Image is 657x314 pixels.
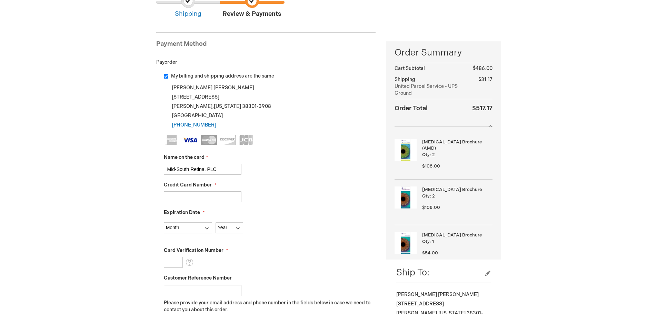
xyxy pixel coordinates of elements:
span: 2 [432,152,435,158]
img: Macular Hole Brochure [395,232,417,254]
span: Name on the card [164,154,205,160]
span: Qty [422,239,430,244]
span: Qty [422,152,430,158]
span: Credit Card Number [164,182,212,188]
img: JCB [238,135,254,145]
span: Customer Reference Number [164,275,232,281]
input: Credit Card Number [164,191,241,202]
strong: [MEDICAL_DATA] Brochure [422,186,490,193]
span: Ship To: [396,267,429,278]
input: Card Verification Number [164,257,183,268]
span: Expiration Date [164,210,200,215]
span: $31.17 [478,77,492,82]
strong: Order Total [395,103,428,113]
span: Shipping [395,77,415,82]
span: $517.17 [472,105,492,112]
img: Visa [182,135,198,145]
span: 2 [432,193,435,199]
span: My billing and shipping address are the same [171,73,274,79]
span: [US_STATE] [214,103,241,109]
span: Payorder [156,59,177,65]
div: Payment Method [156,40,376,52]
span: 1 [432,239,434,244]
a: [PHONE_NUMBER] [172,122,216,128]
p: Please provide your email address and phone number in the fields below in case we need to contact... [164,300,376,313]
span: United Parcel Service - UPS Ground [395,83,468,97]
img: American Express [164,135,180,145]
div: [PERSON_NAME] [PERSON_NAME] [STREET_ADDRESS] [PERSON_NAME] , 38301-3908 [GEOGRAPHIC_DATA] [164,83,376,130]
img: Discover [220,135,236,145]
strong: [MEDICAL_DATA] Brochure (AMD) [422,139,490,152]
img: Diabetic Retinopathy Brochure [395,186,417,209]
img: MasterCard [201,135,217,145]
span: $54.00 [422,250,438,256]
span: $486.00 [473,65,492,71]
span: Card Verification Number [164,247,223,253]
span: Order Summary [395,47,492,63]
span: Qty [422,193,430,199]
strong: [MEDICAL_DATA] Brochure [422,232,490,239]
span: $108.00 [422,163,440,169]
span: $108.00 [422,205,440,210]
th: Cart Subtotal [395,63,468,74]
img: Age-Related Macular Degeneration Brochure (AMD) [395,139,417,161]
